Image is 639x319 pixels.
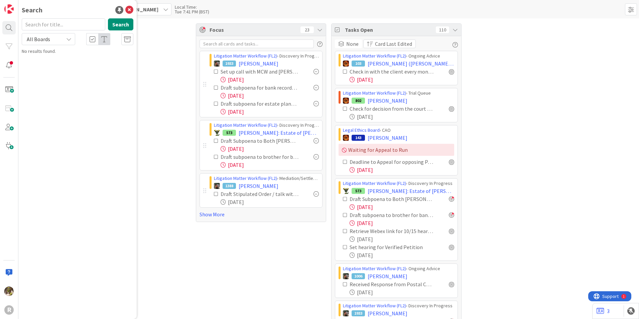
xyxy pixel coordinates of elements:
span: [PERSON_NAME] [368,272,407,280]
span: Tasks Open [345,26,432,34]
div: Received Response from Postal Counsel? [350,280,434,288]
a: Litigation Matter Workflow (FL2) [214,53,277,59]
div: › Trial Queue [343,90,454,97]
img: MW [343,273,349,279]
a: Show More [200,210,323,218]
div: › Discovery In Progress [214,122,319,129]
div: [DATE] [221,92,319,100]
div: Check in with the client every month around the 15th Copy this task to next month if needed [350,68,434,76]
div: › Discovery In Progress [214,52,319,60]
div: Draft Stipulated Order / talk with [PERSON_NAME] [221,190,299,198]
div: 1933 [352,310,365,316]
span: Card Last Edited [375,40,412,48]
div: Draft subpoena for estate planning file from decedents prior counsel (check cross-petition) [221,100,299,108]
div: 1 [35,3,36,8]
a: Legal Ethics Board [343,127,380,133]
div: R [4,305,14,315]
span: None [346,40,359,48]
div: [DATE] [221,108,319,116]
a: Litigation Matter Workflow (FL2) [214,175,277,181]
div: › Ongoing Advice [343,52,454,60]
button: Search [108,18,133,30]
div: [DATE] [350,235,454,243]
button: Card Last Edited [363,39,416,48]
div: 802 [352,98,365,104]
div: › CAO [343,127,454,134]
div: Draft Subpoena to Both [PERSON_NAME] (ask [PERSON_NAME]) [350,195,434,203]
div: Retrieve Webex link for 10/15 hearing [350,227,434,235]
a: 3 [597,307,610,315]
div: › Discovery In Progress [343,180,454,187]
div: Set hearing for Verified Petition [350,243,433,251]
div: [DATE] [350,166,454,174]
a: Litigation Matter Workflow (FL2) [214,122,277,128]
span: [PERSON_NAME] [118,5,158,13]
div: › Ongoing Advice [343,265,454,272]
div: Search [22,5,42,15]
span: Focus [210,26,295,34]
div: [DATE] [221,145,319,153]
a: Litigation Matter Workflow (FL2) [343,53,406,59]
div: Draft subpoena for bank records of decedent [221,84,299,92]
div: Local Time: [175,5,209,9]
div: [DATE] [221,198,319,206]
span: [PERSON_NAME]: Estate of [PERSON_NAME] [368,187,454,195]
div: Tue 7:41 PM (BST) [175,9,209,14]
div: 103 [352,61,365,67]
span: All Boards [27,36,50,42]
div: [DATE] [350,219,454,227]
span: [PERSON_NAME] [239,182,278,190]
div: No results found. [22,48,133,55]
img: Visit kanbanzone.com [4,4,14,14]
div: 1006 [352,273,365,279]
div: Draft subpoena to brother for bank recs & money rec'd from decedents accounts [350,211,434,219]
a: Litigation Matter Workflow (FL2) [343,303,406,309]
div: Draft subpoena to brother for bank recs & money rec'd from decedents accounts [221,153,299,161]
div: [DATE] [221,161,319,169]
img: NC [343,188,349,194]
input: Search for title... [22,18,105,30]
div: 23 [300,26,314,33]
img: MW [214,61,220,67]
div: 110 [436,26,449,33]
img: TR [343,98,349,104]
div: [DATE] [350,76,454,84]
div: [DATE] [221,76,319,84]
div: [DATE] [350,288,454,296]
img: DG [4,287,14,296]
div: [DATE] [350,203,454,211]
span: [PERSON_NAME] [368,97,407,105]
div: Set up call with MCW and [PERSON_NAME] (client's nephew) re deposition [221,68,299,76]
div: 573 [223,130,236,136]
div: 1933 [223,61,236,67]
span: [PERSON_NAME] ([PERSON_NAME] v [PERSON_NAME]) [368,60,454,68]
div: › Mediation/Settlement in Progress [214,175,319,182]
span: [PERSON_NAME] [368,134,407,142]
span: [PERSON_NAME]: Estate of [PERSON_NAME] [239,129,319,137]
div: Deadline to Appeal for opposing Party -[DATE] - If no appeal then close file. [350,158,434,166]
span: [PERSON_NAME] [239,60,278,68]
a: Litigation Matter Workflow (FL2) [343,90,406,96]
div: Draft Subpoena to Both [PERSON_NAME] (ask [PERSON_NAME]) [221,137,299,145]
a: Litigation Matter Workflow (FL2) [343,180,406,186]
div: [DATE] [350,113,454,121]
img: MW [343,310,349,316]
img: TR [343,61,349,67]
img: MW [214,183,220,189]
a: Litigation Matter Workflow (FL2) [343,265,406,272]
div: › Discovery In Progress [343,302,454,309]
span: Support [14,1,30,9]
span: [PERSON_NAME] [368,309,407,317]
img: TR [343,135,349,141]
input: Search all cards and tasks... [200,39,314,48]
div: 1388 [223,183,236,189]
div: [DATE] [350,251,454,259]
img: NC [214,130,220,136]
div: Waiting for Appeal to Run [339,144,454,156]
div: 143 [352,135,365,141]
div: 573 [352,188,365,194]
div: Check for decision from the court (checked 09/02) [350,105,434,113]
